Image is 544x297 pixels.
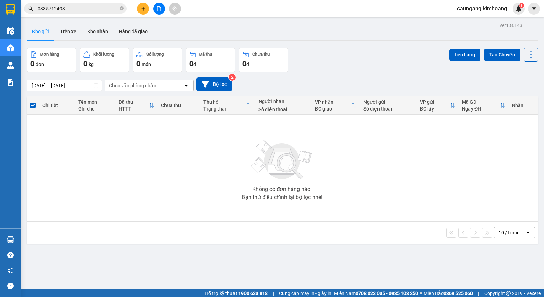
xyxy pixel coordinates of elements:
[499,229,520,236] div: 10 / trang
[7,44,14,52] img: warehouse-icon
[315,99,351,105] div: VP nhận
[36,62,44,67] span: đơn
[229,74,236,81] sup: 2
[205,289,268,297] span: Hỗ trợ kỹ thuật:
[459,96,508,115] th: Toggle SortBy
[7,62,14,69] img: warehouse-icon
[525,230,531,235] svg: open
[172,6,177,11] span: aim
[238,290,268,296] strong: 1900 633 818
[184,83,189,88] svg: open
[516,5,522,12] img: icon-new-feature
[189,60,193,68] span: 0
[462,99,500,105] div: Mã GD
[27,48,76,72] button: Đơn hàng0đơn
[38,5,118,12] input: Tìm tên, số ĐT hoặc mã đơn
[363,99,413,105] div: Người gửi
[93,52,114,57] div: Khối lượng
[136,60,140,68] span: 0
[273,289,274,297] span: |
[199,52,212,57] div: Đã thu
[146,52,164,57] div: Số lượng
[133,48,182,72] button: Số lượng0món
[462,106,500,112] div: Ngày ĐH
[161,103,197,108] div: Chưa thu
[416,96,459,115] th: Toggle SortBy
[83,60,87,68] span: 0
[157,6,161,11] span: file-add
[142,62,151,67] span: món
[452,4,513,13] span: caungang.kimhoang
[315,106,351,112] div: ĐC giao
[420,292,422,295] span: ⚪️
[193,62,196,67] span: đ
[512,103,534,108] div: Nhãn
[7,236,14,243] img: warehouse-icon
[334,289,418,297] span: Miền Nam
[520,3,523,8] span: 1
[258,107,308,112] div: Số điện thoại
[246,62,249,67] span: đ
[528,3,540,15] button: caret-down
[78,106,112,112] div: Ghi chú
[279,289,332,297] span: Cung cấp máy in - giấy in:
[519,3,524,8] sup: 1
[80,48,129,72] button: Khối lượng0kg
[30,60,34,68] span: 0
[252,52,270,57] div: Chưa thu
[311,96,360,115] th: Toggle SortBy
[119,106,149,112] div: HTTT
[200,96,255,115] th: Toggle SortBy
[258,99,308,104] div: Người nhận
[420,106,450,112] div: ĐC lấy
[120,6,124,10] span: close-circle
[7,267,14,274] span: notification
[28,6,33,11] span: search
[363,106,413,112] div: Số điện thoại
[449,49,480,61] button: Lên hàng
[27,23,54,40] button: Kho gửi
[443,290,473,296] strong: 0369 525 060
[500,22,522,29] div: ver 1.8.143
[114,23,153,40] button: Hàng đã giao
[7,252,14,258] span: question-circle
[89,62,94,67] span: kg
[252,186,312,192] div: Không có đơn hàng nào.
[119,99,149,105] div: Đã thu
[109,82,156,89] div: Chọn văn phòng nhận
[248,136,316,184] img: svg+xml;base64,PHN2ZyBjbGFzcz0ibGlzdC1wbHVnX19zdmciIHhtbG5zPSJodHRwOi8vd3d3LnczLm9yZy8yMDAwL3N2Zy...
[531,5,537,12] span: caret-down
[141,6,146,11] span: plus
[424,289,473,297] span: Miền Bắc
[153,3,165,15] button: file-add
[169,3,181,15] button: aim
[478,289,479,297] span: |
[239,48,288,72] button: Chưa thu0đ
[203,106,247,112] div: Trạng thái
[54,23,82,40] button: Trên xe
[137,3,149,15] button: plus
[242,195,322,200] div: Bạn thử điều chỉnh lại bộ lọc nhé!
[40,52,59,57] div: Đơn hàng
[82,23,114,40] button: Kho nhận
[506,291,511,296] span: copyright
[120,5,124,12] span: close-circle
[7,283,14,289] span: message
[242,60,246,68] span: 0
[78,99,112,105] div: Tên món
[7,27,14,35] img: warehouse-icon
[6,4,15,15] img: logo-vxr
[484,49,520,61] button: Tạo Chuyến
[7,79,14,86] img: solution-icon
[27,80,102,91] input: Select a date range.
[356,290,418,296] strong: 0708 023 035 - 0935 103 250
[420,99,450,105] div: VP gửi
[186,48,235,72] button: Đã thu0đ
[196,77,232,91] button: Bộ lọc
[203,99,247,105] div: Thu hộ
[115,96,158,115] th: Toggle SortBy
[42,103,71,108] div: Chi tiết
